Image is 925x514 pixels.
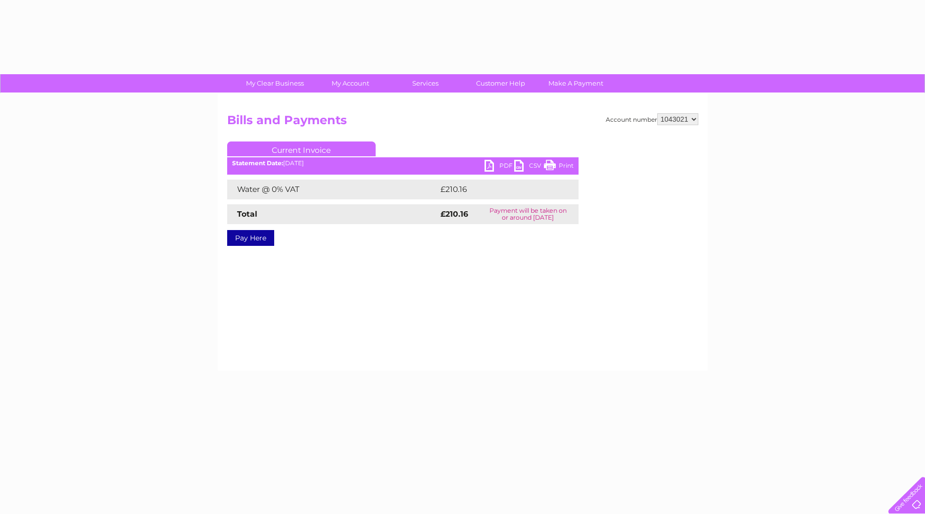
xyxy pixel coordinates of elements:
[440,209,468,219] strong: £210.16
[514,160,544,174] a: CSV
[606,113,698,125] div: Account number
[227,141,376,156] a: Current Invoice
[460,74,541,93] a: Customer Help
[237,209,257,219] strong: Total
[485,160,514,174] a: PDF
[535,74,617,93] a: Make A Payment
[234,74,316,93] a: My Clear Business
[227,113,698,132] h2: Bills and Payments
[227,230,274,246] a: Pay Here
[227,160,579,167] div: [DATE]
[478,204,578,224] td: Payment will be taken on or around [DATE]
[232,159,283,167] b: Statement Date:
[544,160,574,174] a: Print
[227,180,438,199] td: Water @ 0% VAT
[438,180,560,199] td: £210.16
[385,74,466,93] a: Services
[309,74,391,93] a: My Account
